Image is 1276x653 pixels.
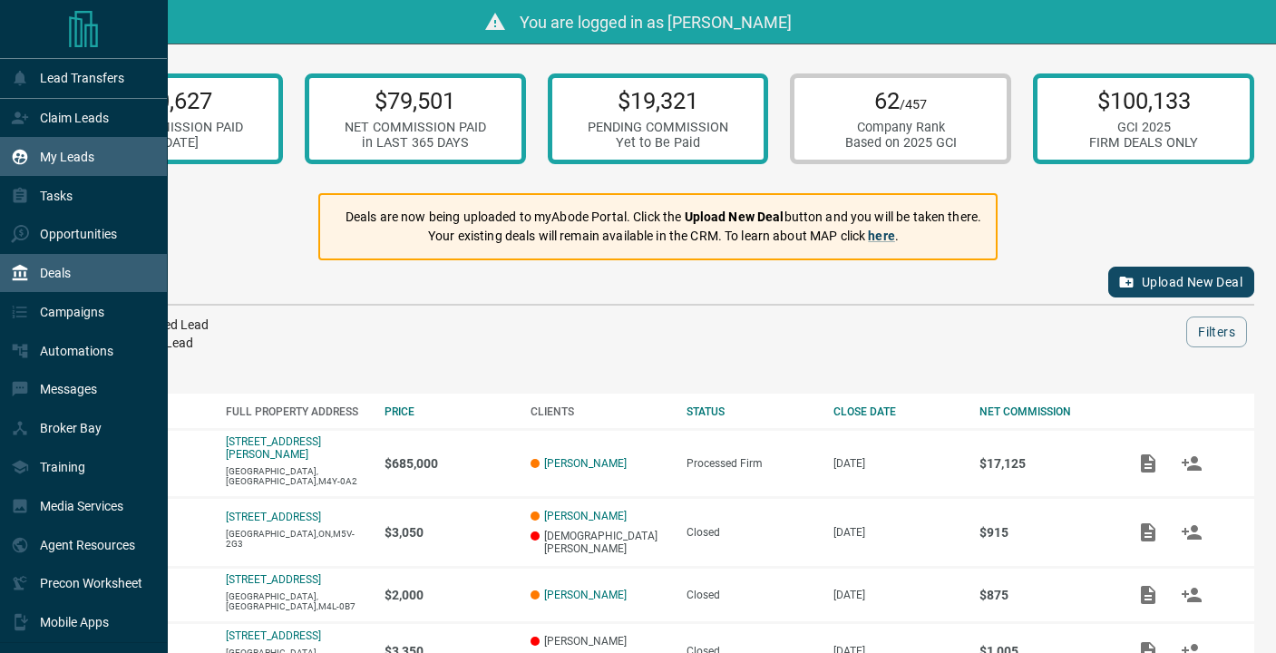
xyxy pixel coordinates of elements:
div: FULL PROPERTY ADDRESS [226,405,365,418]
a: [STREET_ADDRESS] [226,573,321,586]
p: [PERSON_NAME] [531,635,668,648]
p: [DATE] [833,589,961,601]
a: [PERSON_NAME] [544,457,627,470]
p: $2,000 [385,588,512,602]
span: Match Clients [1170,588,1213,600]
div: Based on 2025 GCI [845,135,957,151]
div: CLIENTS [531,405,668,418]
p: $79,501 [345,87,486,114]
div: FIRM DEALS ONLY [1089,135,1198,151]
p: $915 [979,525,1107,540]
p: $19,321 [588,87,728,114]
span: Match Clients [1170,525,1213,538]
button: Upload New Deal [1108,267,1254,297]
button: Filters [1186,317,1247,347]
div: PRICE [385,405,512,418]
p: Deals are now being uploaded to myAbode Portal. Click the button and you will be taken there. [346,208,981,227]
p: 62 [845,87,957,114]
p: [GEOGRAPHIC_DATA],ON,M5V-2G3 [226,529,365,549]
div: NET COMMISSION PAID [345,120,486,135]
span: Add / View Documents [1126,588,1170,600]
p: $70,627 [102,87,243,114]
div: Yet to Be Paid [588,135,728,151]
p: [GEOGRAPHIC_DATA],[GEOGRAPHIC_DATA],M4L-0B7 [226,591,365,611]
span: You are logged in as [PERSON_NAME] [520,13,792,32]
a: [STREET_ADDRESS][PERSON_NAME] [226,435,321,461]
p: [DATE] [833,526,961,539]
a: [STREET_ADDRESS] [226,629,321,642]
div: in LAST 365 DAYS [345,135,486,151]
div: PENDING COMMISSION [588,120,728,135]
p: $17,125 [979,456,1107,471]
p: [DATE] [833,457,961,470]
strong: Upload New Deal [685,210,784,224]
a: here [868,229,895,243]
span: Add / View Documents [1126,456,1170,469]
div: Closed [687,526,814,539]
div: STATUS [687,405,814,418]
span: /457 [900,97,927,112]
p: [DEMOGRAPHIC_DATA][PERSON_NAME] [531,530,668,555]
p: $875 [979,588,1107,602]
a: [PERSON_NAME] [544,589,627,601]
p: [GEOGRAPHIC_DATA],[GEOGRAPHIC_DATA],M4Y-0A2 [226,466,365,486]
div: CLOSE DATE [833,405,961,418]
p: $3,050 [385,525,512,540]
div: Company Rank [845,120,957,135]
a: [STREET_ADDRESS] [226,511,321,523]
a: [PERSON_NAME] [544,510,627,522]
div: NET COMMISSION PAID [102,120,243,135]
p: $100,133 [1089,87,1198,114]
span: Add / View Documents [1126,525,1170,538]
p: Your existing deals will remain available in the CRM. To learn about MAP click . [346,227,981,246]
div: Processed Firm [687,457,814,470]
span: Match Clients [1170,456,1213,469]
div: Closed [687,589,814,601]
div: NET COMMISSION [979,405,1107,418]
div: GCI 2025 [1089,120,1198,135]
div: in [DATE] [102,135,243,151]
p: $685,000 [385,456,512,471]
